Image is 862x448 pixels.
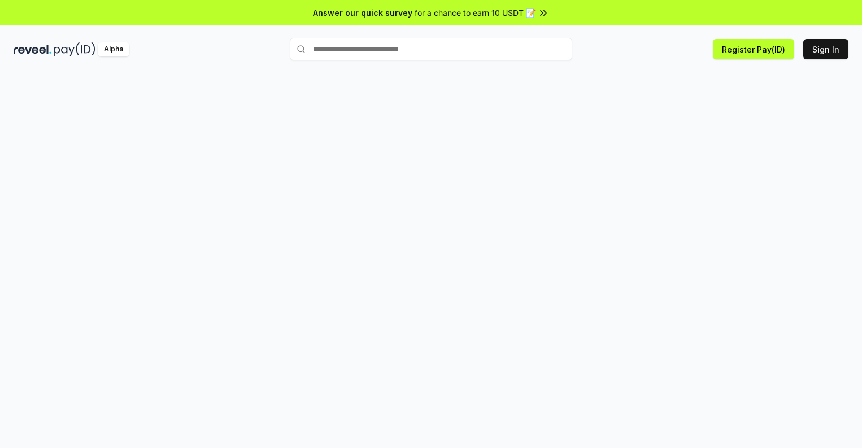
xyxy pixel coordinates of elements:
[98,42,129,56] div: Alpha
[803,39,848,59] button: Sign In
[415,7,536,19] span: for a chance to earn 10 USDT 📝
[713,39,794,59] button: Register Pay(ID)
[54,42,95,56] img: pay_id
[313,7,412,19] span: Answer our quick survey
[14,42,51,56] img: reveel_dark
